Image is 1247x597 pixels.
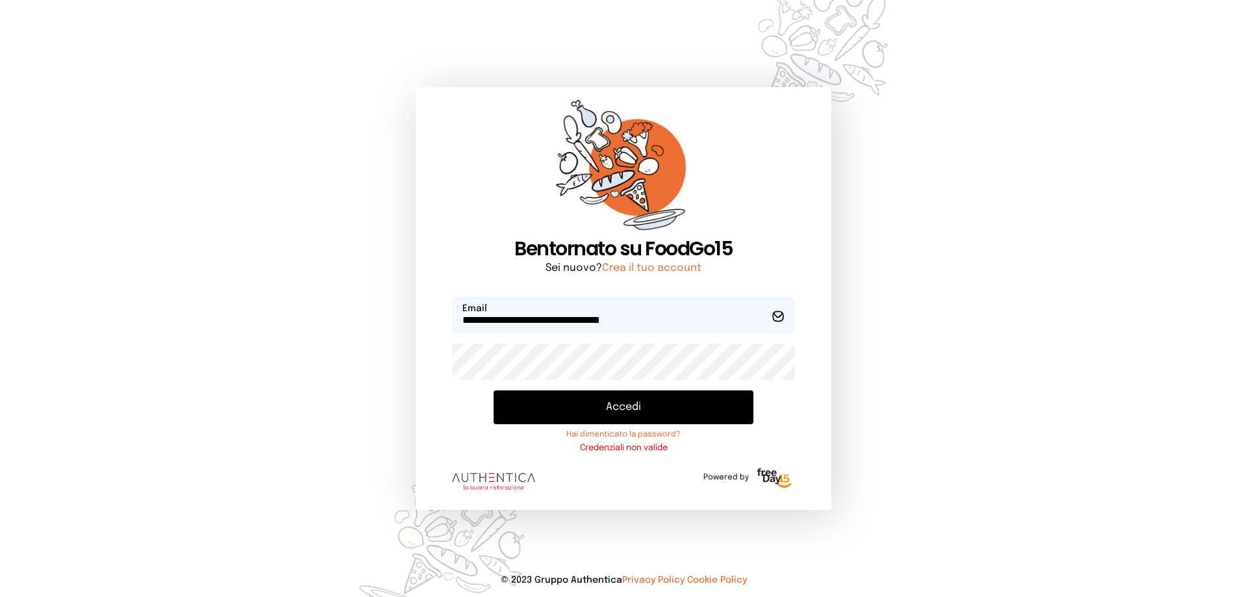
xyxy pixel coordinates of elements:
[602,262,701,273] a: Crea il tuo account
[703,472,749,483] span: Powered by
[494,429,753,440] a: Hai dimenticato la password?
[452,260,795,276] p: Sei nuovo?
[754,466,795,492] img: logo-freeday.3e08031.png
[622,576,685,585] a: Privacy Policy
[580,444,668,452] small: Credenziali non valide
[494,390,753,424] button: Accedi
[687,576,747,585] a: Cookie Policy
[556,100,691,237] img: sticker-orange.65babaf.png
[452,237,795,260] h1: Bentornato su FoodGo15
[21,574,1226,587] p: © 2023 Gruppo Authentica
[452,473,535,490] img: logo.8f33a47.png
